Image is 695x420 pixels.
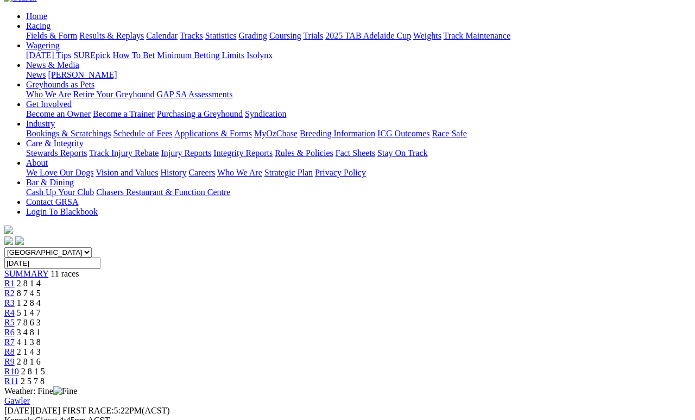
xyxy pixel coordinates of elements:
img: Fine [53,386,77,396]
a: SUMMARY [4,269,48,278]
a: About [26,158,48,167]
a: Results & Replays [79,31,144,40]
input: Select date [4,258,100,269]
a: News & Media [26,60,79,70]
a: Careers [188,168,215,177]
a: We Love Our Dogs [26,168,93,177]
span: 8 7 4 5 [17,289,41,298]
a: [PERSON_NAME] [48,70,117,79]
a: News [26,70,46,79]
div: Industry [26,129,691,139]
a: R1 [4,279,15,288]
span: 2 8 1 5 [21,367,45,376]
a: R3 [4,298,15,308]
a: R5 [4,318,15,327]
div: Racing [26,31,691,41]
a: Isolynx [247,51,273,60]
a: Trials [303,31,323,40]
span: FIRST RACE: [62,406,113,415]
div: About [26,168,691,178]
a: Grading [239,31,267,40]
div: Care & Integrity [26,148,691,158]
span: 1 2 8 4 [17,298,41,308]
a: Track Maintenance [444,31,510,40]
a: Privacy Policy [315,168,366,177]
a: Track Injury Rebate [89,148,159,158]
span: R10 [4,367,19,376]
a: [DATE] Tips [26,51,71,60]
span: [DATE] [4,406,60,415]
a: History [160,168,186,177]
span: 3 4 8 1 [17,328,41,337]
a: Stewards Reports [26,148,87,158]
a: Retire Your Greyhound [73,90,155,99]
a: Who We Are [217,168,262,177]
a: Become a Trainer [93,109,155,118]
a: Bar & Dining [26,178,74,187]
a: How To Bet [113,51,155,60]
a: Schedule of Fees [113,129,172,138]
a: Purchasing a Greyhound [157,109,243,118]
a: Weights [413,31,441,40]
a: Integrity Reports [213,148,273,158]
span: 5:22PM(ACST) [62,406,170,415]
a: R2 [4,289,15,298]
span: 7 8 6 3 [17,318,41,327]
a: SUREpick [73,51,110,60]
a: Contact GRSA [26,197,78,206]
a: R4 [4,308,15,317]
a: R7 [4,337,15,347]
a: Fact Sheets [336,148,375,158]
a: Industry [26,119,55,128]
a: Minimum Betting Limits [157,51,244,60]
a: Login To Blackbook [26,207,98,216]
a: Rules & Policies [275,148,333,158]
span: 2 5 7 8 [21,377,45,386]
a: Racing [26,21,50,30]
span: 11 races [50,269,79,278]
span: 2 8 1 4 [17,279,41,288]
img: logo-grsa-white.png [4,225,13,234]
a: Chasers Restaurant & Function Centre [96,187,230,197]
a: 2025 TAB Adelaide Cup [325,31,411,40]
span: R8 [4,347,15,356]
img: facebook.svg [4,236,13,245]
span: 2 1 4 3 [17,347,41,356]
a: R6 [4,328,15,337]
a: Tracks [180,31,203,40]
a: Syndication [245,109,286,118]
span: 4 1 3 8 [17,337,41,347]
a: Strategic Plan [264,168,313,177]
img: twitter.svg [15,236,24,245]
span: [DATE] [4,406,33,415]
a: Who We Are [26,90,71,99]
a: ICG Outcomes [377,129,429,138]
a: Statistics [205,31,237,40]
a: Greyhounds as Pets [26,80,94,89]
a: Fields & Form [26,31,77,40]
a: Get Involved [26,99,72,109]
a: Race Safe [432,129,466,138]
a: Coursing [269,31,301,40]
a: Breeding Information [300,129,375,138]
div: News & Media [26,70,691,80]
a: Become an Owner [26,109,91,118]
a: R11 [4,377,18,386]
span: Weather: Fine [4,386,77,396]
a: Applications & Forms [174,129,252,138]
a: GAP SA Assessments [157,90,233,99]
div: Bar & Dining [26,187,691,197]
div: Get Involved [26,109,691,119]
a: R9 [4,357,15,366]
a: Stay On Track [377,148,427,158]
a: Cash Up Your Club [26,187,94,197]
